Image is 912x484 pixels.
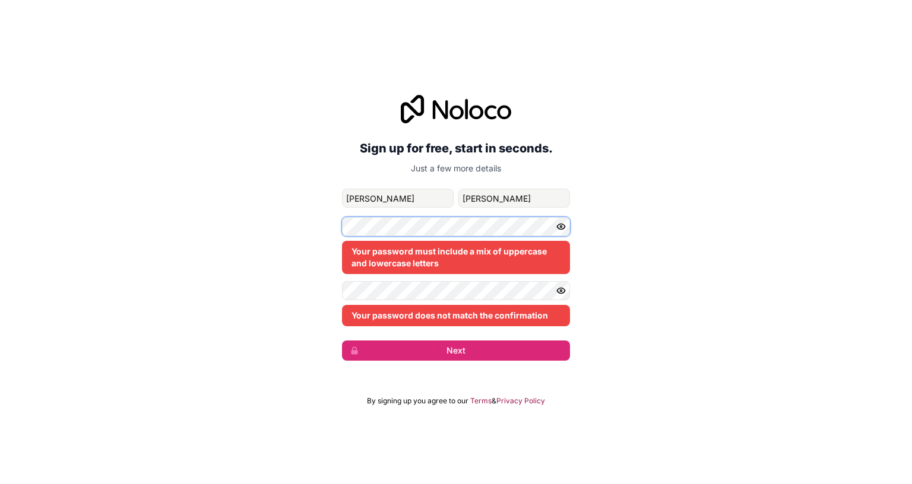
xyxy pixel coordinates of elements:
span: & [492,396,496,406]
div: Your password does not match the confirmation [342,305,570,326]
p: Just a few more details [342,163,570,174]
input: given-name [342,189,454,208]
input: Password [342,217,570,236]
button: Next [342,340,570,361]
a: Terms [470,396,492,406]
input: Confirm password [342,281,570,300]
input: family-name [458,189,570,208]
a: Privacy Policy [496,396,545,406]
h2: Sign up for free, start in seconds. [342,138,570,159]
div: Your password must include a mix of uppercase and lowercase letters [342,241,570,274]
span: By signing up you agree to our [367,396,468,406]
